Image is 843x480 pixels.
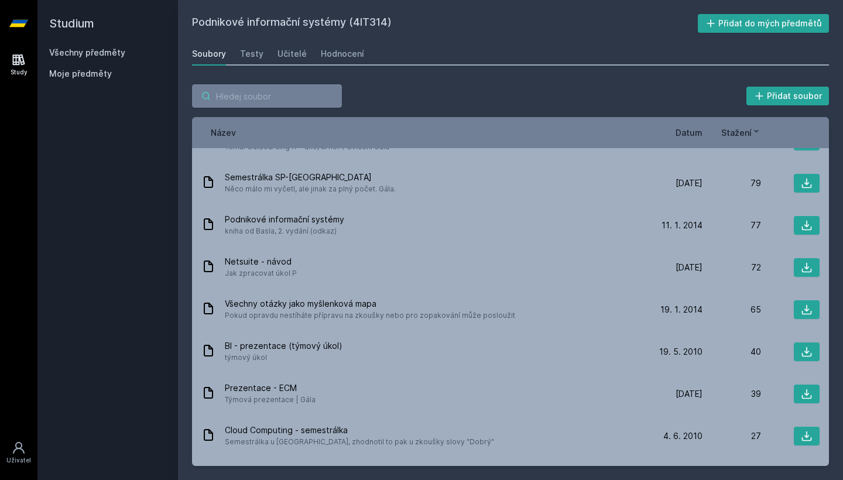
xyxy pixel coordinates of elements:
[721,126,761,139] button: Stažení
[676,262,702,273] span: [DATE]
[225,436,494,448] span: Semestrálka u [GEOGRAPHIC_DATA], zhodnotil to pak u zkoušky slovy "Dobrý"
[277,48,307,60] div: Učitelé
[225,424,494,436] span: Cloud Computing - semestrálka
[676,388,702,400] span: [DATE]
[192,14,698,33] h2: Podnikové informační systémy (4IT314)
[211,126,236,139] button: Název
[702,430,761,442] div: 27
[225,382,316,394] span: Prezentace - ECM
[702,346,761,358] div: 40
[2,435,35,471] a: Uživatel
[225,214,344,225] span: Podnikové informační systémy
[277,42,307,66] a: Učitelé
[702,304,761,316] div: 65
[225,183,396,195] span: Něco málo mi vyčetl, ale jinak za plný počet. Gála.
[2,47,35,83] a: Study
[225,394,316,406] span: Týmová prezentace | Gála
[225,352,342,364] span: týmový úkol
[702,177,761,189] div: 79
[660,304,702,316] span: 19. 1. 2014
[663,430,702,442] span: 4. 6. 2010
[240,48,263,60] div: Testy
[192,84,342,108] input: Hledej soubor
[6,456,31,465] div: Uživatel
[698,14,830,33] button: Přidat do mých předmětů
[49,68,112,80] span: Moje předměty
[225,172,396,183] span: Semestrálka SP-[GEOGRAPHIC_DATA]
[721,126,752,139] span: Stažení
[662,220,702,231] span: 11. 1. 2014
[225,298,515,310] span: Všechny otázky jako myšlenková mapa
[702,262,761,273] div: 72
[192,42,226,66] a: Soubory
[321,48,364,60] div: Hodnocení
[225,340,342,352] span: BI - prezentace (týmový úkol)
[659,346,702,358] span: 19. 5. 2010
[225,256,297,268] span: Netsuite - návod
[240,42,263,66] a: Testy
[702,388,761,400] div: 39
[676,177,702,189] span: [DATE]
[746,87,830,105] button: Přidat soubor
[321,42,364,66] a: Hodnocení
[676,126,702,139] button: Datum
[192,48,226,60] div: Soubory
[702,220,761,231] div: 77
[225,310,515,321] span: Pokud opravdu nestíháte přípravu na zkoušky nebo pro zopakování může posloužit
[225,225,344,237] span: kniha od Basla, 2. vydání (odkaz)
[11,68,28,77] div: Study
[225,268,297,279] span: Jak zpracovat úkol P
[49,47,125,57] a: Všechny předměty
